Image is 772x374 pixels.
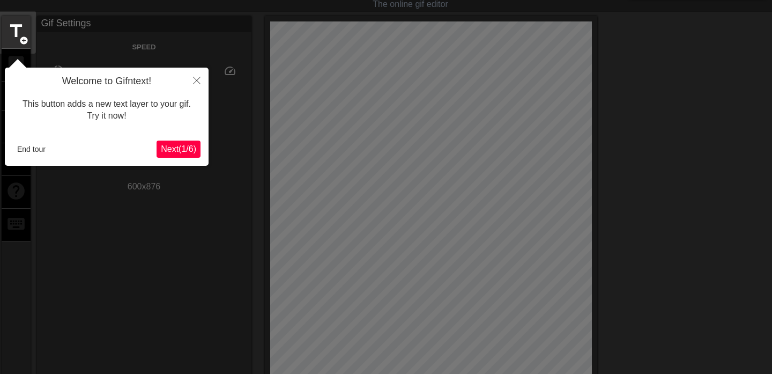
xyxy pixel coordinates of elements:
h4: Welcome to Gifntext! [13,76,201,87]
button: Next [157,141,201,158]
div: This button adds a new text layer to your gif. Try it now! [13,87,201,133]
span: Next ( 1 / 6 ) [161,144,196,153]
button: Close [185,68,209,92]
button: End tour [13,141,50,157]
